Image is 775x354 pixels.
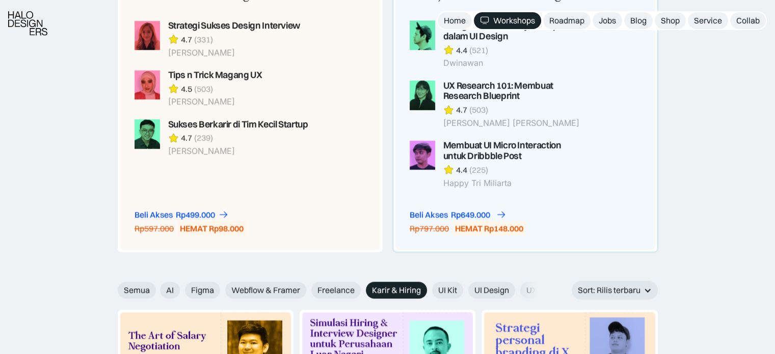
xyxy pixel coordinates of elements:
[736,15,760,26] div: Collab
[168,20,300,31] div: Strategi Sukses Design Interview
[135,223,174,234] div: Rp597.000
[451,209,490,220] div: Rp649.000
[526,285,564,295] span: UX Design
[410,80,585,128] a: UX Research 101: Membuat Research Blueprint4.7(503)[PERSON_NAME] [PERSON_NAME]
[456,45,467,56] div: 4.4
[438,12,472,29] a: Home
[181,34,192,45] div: 4.7
[410,209,504,220] a: Beli AksesRp649.000
[456,104,467,115] div: 4.7
[231,285,300,295] span: Webflow & Framer
[493,15,535,26] div: Workshops
[372,285,421,295] span: Karir & Hiring
[181,84,192,94] div: 4.5
[135,119,310,156] a: Sukses Berkarir di Tim Kecil Startup4.7(239)[PERSON_NAME]
[410,140,585,188] a: Membuat UI Micro Interaction untuk Dribbble Post4.4(225)Happy Tri Miliarta
[410,209,448,220] div: Beli Akses
[180,223,244,234] div: HEMAT Rp98.000
[624,12,653,29] a: Blog
[166,285,174,295] span: AI
[194,84,213,94] div: (503)
[578,285,640,295] div: Sort: Rilis terbaru
[443,140,585,161] div: Membuat UI Micro Interaction untuk Dribbble Post
[317,285,355,295] span: Freelance
[469,165,488,175] div: (225)
[599,15,616,26] div: Jobs
[443,118,585,128] div: [PERSON_NAME] [PERSON_NAME]
[443,20,585,42] div: Mengolah Referensi jadi Inspirasi dalam UI Design
[410,20,585,68] a: Mengolah Referensi jadi Inspirasi dalam UI Design4.4(521)Dwinawan
[688,12,728,29] a: Service
[572,281,658,299] div: Sort: Rilis terbaru
[474,285,509,295] span: UI Design
[191,285,214,295] span: Figma
[168,97,262,106] div: [PERSON_NAME]
[443,178,585,188] div: Happy Tri Miliarta
[135,209,173,220] div: Beli Akses
[694,15,722,26] div: Service
[124,285,150,295] span: Semua
[135,20,310,58] a: Strategi Sukses Design Interview4.7(331)[PERSON_NAME]
[469,45,488,56] div: (521)
[455,223,523,234] div: HEMAT Rp148.000
[135,209,229,220] a: Beli AksesRp499.000
[444,15,466,26] div: Home
[194,34,213,45] div: (331)
[630,15,647,26] div: Blog
[443,80,585,102] div: UX Research 101: Membuat Research Blueprint
[168,146,308,156] div: [PERSON_NAME]
[168,119,308,130] div: Sukses Berkarir di Tim Kecil Startup
[194,132,213,143] div: (239)
[543,12,591,29] a: Roadmap
[135,70,310,107] a: Tips n Trick Magang UX4.5(503)[PERSON_NAME]
[410,223,449,234] div: Rp797.000
[118,282,541,298] form: Email Form
[168,48,300,58] div: [PERSON_NAME]
[438,285,457,295] span: UI Kit
[730,12,766,29] a: Collab
[549,15,584,26] div: Roadmap
[474,12,541,29] a: Workshops
[469,104,488,115] div: (503)
[456,165,467,175] div: 4.4
[593,12,622,29] a: Jobs
[443,58,585,68] div: Dwinawan
[661,15,680,26] div: Shop
[181,132,192,143] div: 4.7
[655,12,686,29] a: Shop
[176,209,215,220] div: Rp499.000
[168,70,262,80] div: Tips n Trick Magang UX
